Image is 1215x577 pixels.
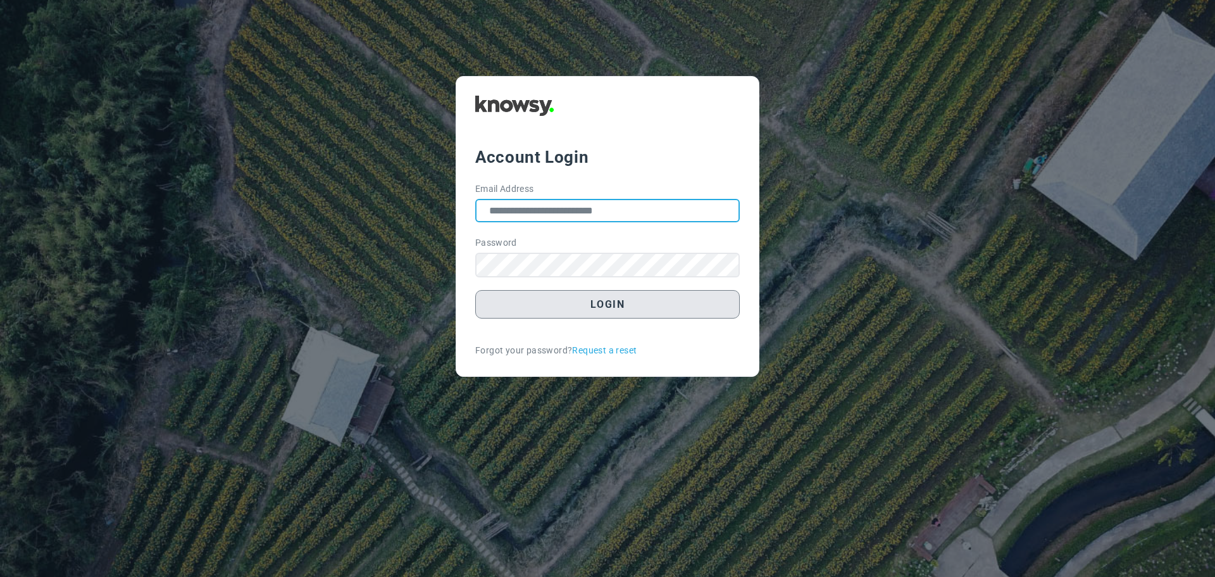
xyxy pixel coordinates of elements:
[475,290,740,319] button: Login
[475,182,534,196] label: Email Address
[475,344,740,357] div: Forgot your password?
[475,236,517,250] label: Password
[572,344,637,357] a: Request a reset
[475,146,740,168] div: Account Login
